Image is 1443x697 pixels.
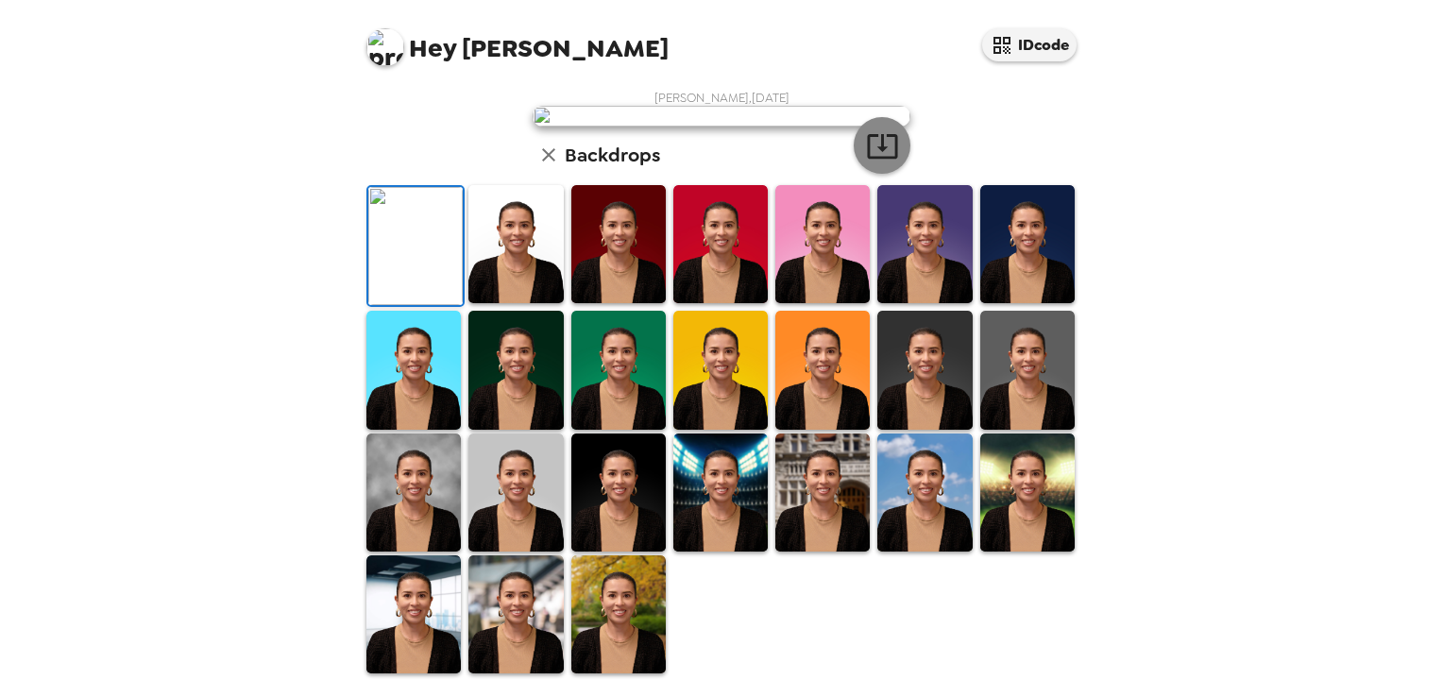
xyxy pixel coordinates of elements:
[654,90,789,106] span: [PERSON_NAME] , [DATE]
[409,31,456,65] span: Hey
[565,140,660,170] h6: Backdrops
[368,187,463,305] img: Original
[533,106,910,127] img: user
[366,19,669,61] span: [PERSON_NAME]
[982,28,1077,61] button: IDcode
[366,28,404,66] img: profile pic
